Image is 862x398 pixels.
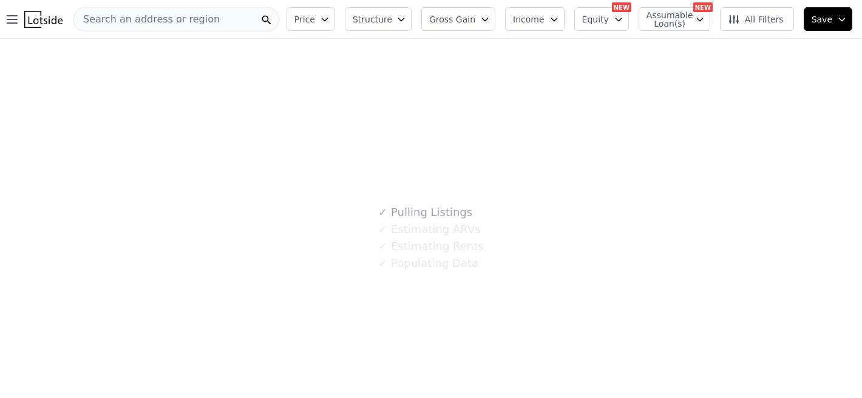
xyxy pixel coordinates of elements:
[378,223,387,235] span: ✓
[24,11,63,28] img: Lotside
[804,7,852,31] button: Save
[639,7,710,31] button: Assumable Loan(s)
[429,13,475,25] span: Gross Gain
[378,240,387,252] span: ✓
[378,238,483,255] div: Estimating Rents
[353,13,392,25] span: Structure
[720,7,794,31] button: All Filters
[612,2,631,12] div: NEW
[378,204,472,221] div: Pulling Listings
[421,7,495,31] button: Gross Gain
[574,7,629,31] button: Equity
[378,257,387,269] span: ✓
[287,7,335,31] button: Price
[378,255,478,272] div: Populating Data
[345,7,412,31] button: Structure
[646,11,685,28] span: Assumable Loan(s)
[73,12,220,27] span: Search an address or region
[728,13,784,25] span: All Filters
[378,221,480,238] div: Estimating ARVs
[693,2,713,12] div: NEW
[378,206,387,218] span: ✓
[812,13,832,25] span: Save
[505,7,565,31] button: Income
[582,13,609,25] span: Equity
[294,13,315,25] span: Price
[513,13,545,25] span: Income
